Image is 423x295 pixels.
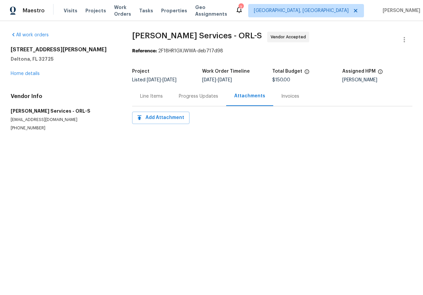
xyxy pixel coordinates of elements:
[179,93,218,100] div: Progress Updates
[239,4,243,11] div: 2
[132,49,157,53] b: Reference:
[137,114,184,122] span: Add Attachment
[162,78,176,82] span: [DATE]
[85,7,106,14] span: Projects
[11,33,49,37] a: All work orders
[202,69,250,74] h5: Work Order Timeline
[140,93,163,100] div: Line Items
[132,69,149,74] h5: Project
[271,34,309,40] span: Vendor Accepted
[342,78,412,82] div: [PERSON_NAME]
[11,46,116,53] h2: [STREET_ADDRESS][PERSON_NAME]
[161,7,187,14] span: Properties
[380,7,420,14] span: [PERSON_NAME]
[202,78,216,82] span: [DATE]
[378,69,383,78] span: The hpm assigned to this work order.
[304,69,310,78] span: The total cost of line items that have been proposed by Opendoor. This sum includes line items th...
[202,78,232,82] span: -
[272,69,302,74] h5: Total Budget
[234,93,265,99] div: Attachments
[139,8,153,13] span: Tasks
[11,71,40,76] a: Home details
[64,7,77,14] span: Visits
[11,108,116,114] h5: [PERSON_NAME] Services - ORL-S
[195,4,227,17] span: Geo Assignments
[11,93,116,100] h4: Vendor Info
[147,78,161,82] span: [DATE]
[218,78,232,82] span: [DATE]
[11,125,116,131] p: [PHONE_NUMBER]
[132,78,176,82] span: Listed
[147,78,176,82] span: -
[132,48,412,54] div: 2F18HR1GXJWWA-deb717d98
[254,7,349,14] span: [GEOGRAPHIC_DATA], [GEOGRAPHIC_DATA]
[114,4,131,17] span: Work Orders
[272,78,290,82] span: $150.00
[132,112,189,124] button: Add Attachment
[11,117,116,123] p: [EMAIL_ADDRESS][DOMAIN_NAME]
[23,7,45,14] span: Maestro
[132,32,262,40] span: [PERSON_NAME] Services - ORL-S
[11,56,116,62] h5: Deltona, FL 32725
[342,69,376,74] h5: Assigned HPM
[281,93,299,100] div: Invoices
